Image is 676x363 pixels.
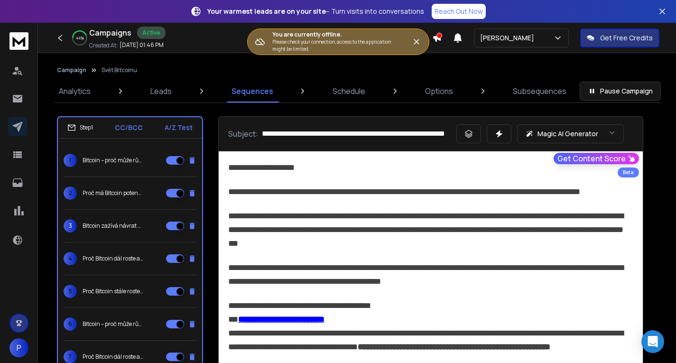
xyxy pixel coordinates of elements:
button: Get Content Score [554,153,639,164]
div: Step 1 [67,123,93,132]
p: Proč má Bitcoin potenciál růstu [83,189,143,197]
span: 6 [64,317,77,331]
button: P [9,338,28,357]
p: Sequences [232,85,273,97]
a: Subsequences [507,80,572,102]
p: Get Free Credits [600,33,653,43]
p: Created At: [89,42,118,49]
a: Leads [145,80,177,102]
p: Options [425,85,453,97]
p: A/Z Test [165,123,193,132]
p: Proč Bitcoin stále roste? Jednoduché vysvětlení [83,288,143,295]
p: 44 % [76,35,84,41]
p: CC/BCC [115,123,143,132]
p: Svět Bitcoinu [102,66,137,74]
a: Reach Out Now [432,4,486,19]
div: Beta [618,168,639,177]
p: Proč Bitcoin dál roste a co za tím stojí [83,255,143,262]
p: Schedule [333,85,365,97]
p: Bitcoin zažívá návrat na výsluní. Tentokrát u toho budou i vlády [83,222,143,230]
span: 1 [64,154,77,167]
div: Active [137,27,166,39]
span: 3 [64,219,77,233]
p: Analytics [59,85,91,97]
a: Schedule [327,80,371,102]
a: Analytics [53,80,96,102]
span: 5 [64,285,77,298]
h3: You are currently offline. [272,31,397,38]
p: [PERSON_NAME] [480,33,538,43]
p: Bitcoin – proč může růst a co byste o něm měli vědět [83,157,143,164]
button: Pause Campaign [580,82,661,101]
div: Open Intercom Messenger [641,330,664,353]
p: – Turn visits into conversations [207,7,424,16]
strong: Your warmest leads are on your site [207,7,326,16]
p: Subject: [228,128,258,140]
p: Proč Bitcoin dál roste a co za tím stojí [83,353,143,361]
p: Leads [150,85,172,97]
a: Sequences [226,80,279,102]
p: Please check your connection, access to the application might be limited. [272,38,397,53]
button: Get Free Credits [580,28,659,47]
h1: Campaigns [89,27,131,38]
p: Bitcoin – proč může růst a co byste o něm měli vědět [83,320,143,328]
span: 2 [64,186,77,200]
img: logo [9,32,28,50]
button: Campaign [57,66,86,74]
p: Magic AI Generator [537,129,598,139]
a: Options [419,80,459,102]
button: Magic AI Generator [517,124,624,143]
p: Subsequences [513,85,566,97]
span: 4 [64,252,77,265]
p: [DATE] 01:46 PM [120,41,164,49]
p: Reach Out Now [435,7,483,16]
